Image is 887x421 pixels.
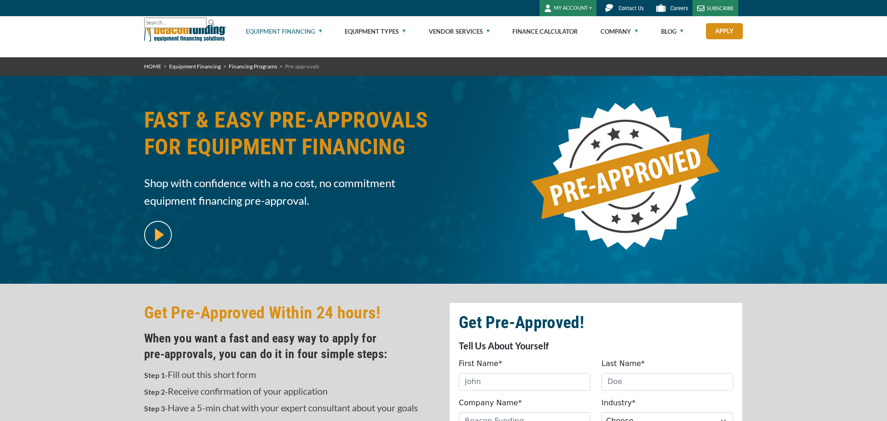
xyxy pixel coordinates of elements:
[144,16,226,46] img: Beacon Funding Corporation logo
[459,397,522,409] label: Company Name*
[459,358,502,369] label: First Name*
[601,17,638,46] a: Company
[429,17,490,46] a: Vendor Services
[670,5,688,12] span: Careers
[169,63,221,70] a: Equipment Financing
[144,369,438,381] p: Fill out this short form
[144,174,438,209] span: Shop with confidence with a no cost, no commitment equipment financing pre-approval.
[459,312,733,333] h2: Get Pre-Approved!
[661,17,683,46] a: Blog
[229,63,277,70] a: Financing Programs
[144,107,438,167] h1: FAST & EASY PRE-APPROVALS
[197,19,204,27] a: Clear search text
[144,63,161,70] a: HOME
[144,221,172,249] img: video modal pop-up play button
[459,340,733,351] p: Tell Us About Yourself
[706,23,743,39] a: Apply
[144,402,438,414] p: Have a 5-min chat with your expert consultant about your goals
[144,404,168,413] strong: Step 3-
[601,397,636,409] label: Industry*
[144,302,438,323] h2: Get Pre-Approved Within 24 hours!
[144,385,438,397] p: Receive confirmation of your application
[144,134,438,160] span: FOR EQUIPMENT FINANCING
[208,18,215,26] img: Search
[601,373,733,390] input: Doe
[285,63,319,70] span: Pre-approvals
[512,17,578,46] a: Finance Calculator
[246,17,322,46] a: Equipment Financing
[619,5,644,12] span: Contact Us
[144,18,207,28] input: Search
[459,373,590,390] input: John
[345,17,406,46] a: Equipment Types
[601,358,645,369] label: Last Name*
[144,371,168,379] strong: Step 1-
[144,330,438,362] h4: When you want a fast and easy way to apply for pre‑approvals, you can do it in four simple steps:
[144,387,168,396] strong: Step 2-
